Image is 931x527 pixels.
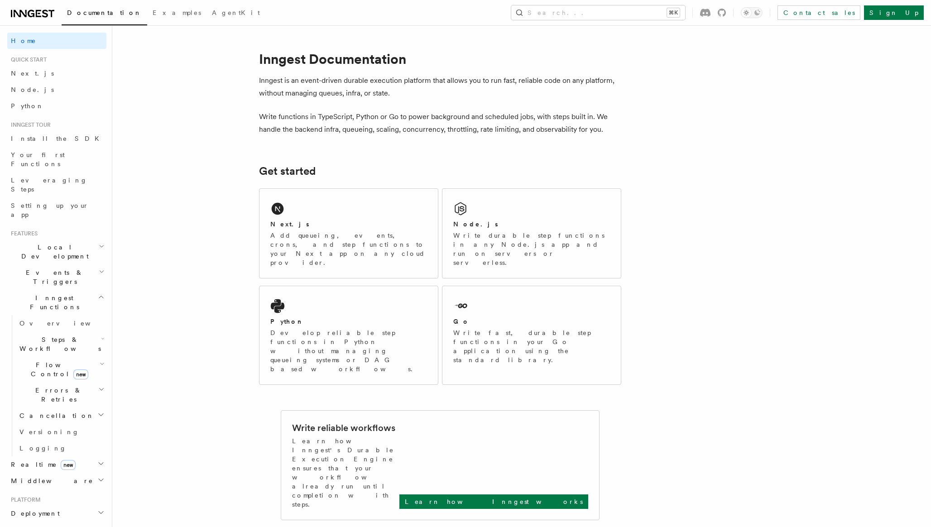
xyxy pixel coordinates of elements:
span: new [61,460,76,470]
button: Search...⌘K [511,5,685,20]
a: Overview [16,315,106,331]
span: Events & Triggers [7,268,99,286]
button: Toggle dark mode [741,7,763,18]
span: Inngest Functions [7,293,98,311]
button: Realtimenew [7,456,106,473]
p: Write functions in TypeScript, Python or Go to power background and scheduled jobs, with steps bu... [259,110,621,136]
a: Install the SDK [7,130,106,147]
a: Node.jsWrite durable step functions in any Node.js app and run on servers or serverless. [442,188,621,278]
button: Steps & Workflows [16,331,106,357]
span: Errors & Retries [16,386,98,404]
a: AgentKit [206,3,265,24]
p: Write fast, durable step functions in your Go application using the standard library. [453,328,610,364]
a: Versioning [16,424,106,440]
span: Overview [19,320,113,327]
span: Home [11,36,36,45]
a: Get started [259,165,316,177]
h2: Python [270,317,304,326]
a: Python [7,98,106,114]
p: Add queueing, events, crons, and step functions to your Next app on any cloud provider. [270,231,427,267]
div: Inngest Functions [7,315,106,456]
a: Your first Functions [7,147,106,172]
span: Inngest tour [7,121,51,129]
span: Quick start [7,56,47,63]
span: Platform [7,496,41,503]
span: Features [7,230,38,237]
span: Steps & Workflows [16,335,101,353]
span: Leveraging Steps [11,177,87,193]
a: Home [7,33,106,49]
p: Write durable step functions in any Node.js app and run on servers or serverless. [453,231,610,267]
a: Leveraging Steps [7,172,106,197]
span: Node.js [11,86,54,93]
p: Learn how Inngest's Durable Execution Engine ensures that your workflow already run until complet... [292,436,399,509]
button: Deployment [7,505,106,522]
a: Examples [147,3,206,24]
span: Cancellation [16,411,94,420]
span: Flow Control [16,360,100,378]
p: Learn how Inngest works [405,497,583,506]
span: Python [11,102,44,110]
button: Errors & Retries [16,382,106,407]
a: Sign Up [864,5,924,20]
h2: Write reliable workflows [292,422,395,434]
span: Logging [19,445,67,452]
span: Local Development [7,243,99,261]
button: Middleware [7,473,106,489]
a: Next.jsAdd queueing, events, crons, and step functions to your Next app on any cloud provider. [259,188,438,278]
span: Versioning [19,428,79,436]
h2: Next.js [270,220,309,229]
span: AgentKit [212,9,260,16]
a: Logging [16,440,106,456]
span: Your first Functions [11,151,65,168]
h2: Node.js [453,220,498,229]
a: Node.js [7,81,106,98]
a: Next.js [7,65,106,81]
button: Inngest Functions [7,290,106,315]
a: Learn how Inngest works [399,494,588,509]
button: Events & Triggers [7,264,106,290]
span: Examples [153,9,201,16]
span: Setting up your app [11,202,89,218]
button: Cancellation [16,407,106,424]
button: Flow Controlnew [16,357,106,382]
a: Documentation [62,3,147,25]
span: Documentation [67,9,142,16]
span: Install the SDK [11,135,105,142]
a: Contact sales [777,5,860,20]
kbd: ⌘K [667,8,680,17]
h1: Inngest Documentation [259,51,621,67]
a: Setting up your app [7,197,106,223]
p: Inngest is an event-driven durable execution platform that allows you to run fast, reliable code ... [259,74,621,100]
span: Next.js [11,70,54,77]
span: Middleware [7,476,93,485]
a: PythonDevelop reliable step functions in Python without managing queueing systems or DAG based wo... [259,286,438,385]
h2: Go [453,317,470,326]
a: GoWrite fast, durable step functions in your Go application using the standard library. [442,286,621,385]
button: Local Development [7,239,106,264]
span: new [73,369,88,379]
span: Deployment [7,509,60,518]
p: Develop reliable step functions in Python without managing queueing systems or DAG based workflows. [270,328,427,374]
span: Realtime [7,460,76,469]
